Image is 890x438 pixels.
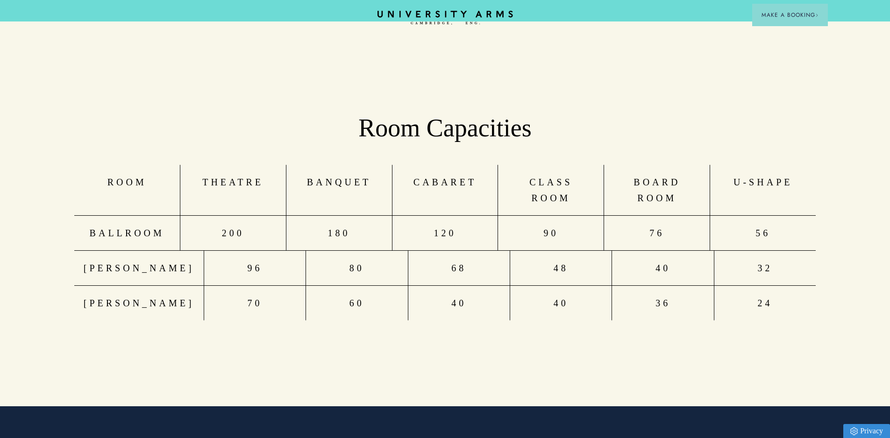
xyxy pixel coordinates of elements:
[392,165,498,215] div: CABARET
[74,165,180,215] div: ROOM
[180,165,286,215] div: THEATRE
[604,165,710,215] div: BOARD ROOM
[286,216,392,250] div: 180
[204,286,306,320] div: 70
[392,216,498,250] div: 120
[306,251,407,285] div: 80
[306,286,407,320] div: 60
[850,427,858,435] img: Privacy
[74,113,816,144] h2: Room Capacities
[604,216,710,250] div: 76
[752,4,828,26] button: Make a BookingArrow icon
[710,216,816,250] div: 56
[74,216,180,250] div: BALLROOM
[74,286,204,320] div: [PERSON_NAME]
[408,251,510,285] div: 68
[498,165,604,215] div: CLASS ROOM
[714,251,816,285] div: 32
[510,251,612,285] div: 48
[180,216,286,250] div: 200
[74,251,204,285] div: [PERSON_NAME]
[377,11,513,25] a: Home
[762,11,819,19] span: Make a Booking
[714,286,816,320] div: 24
[286,165,392,215] div: BANQUET
[612,251,713,285] div: 40
[612,286,713,320] div: 36
[408,286,510,320] div: 40
[510,286,612,320] div: 40
[498,216,604,250] div: 90
[710,165,816,215] div: U-SHAPE
[204,251,306,285] div: 96
[815,14,819,17] img: Arrow icon
[843,424,890,438] a: Privacy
